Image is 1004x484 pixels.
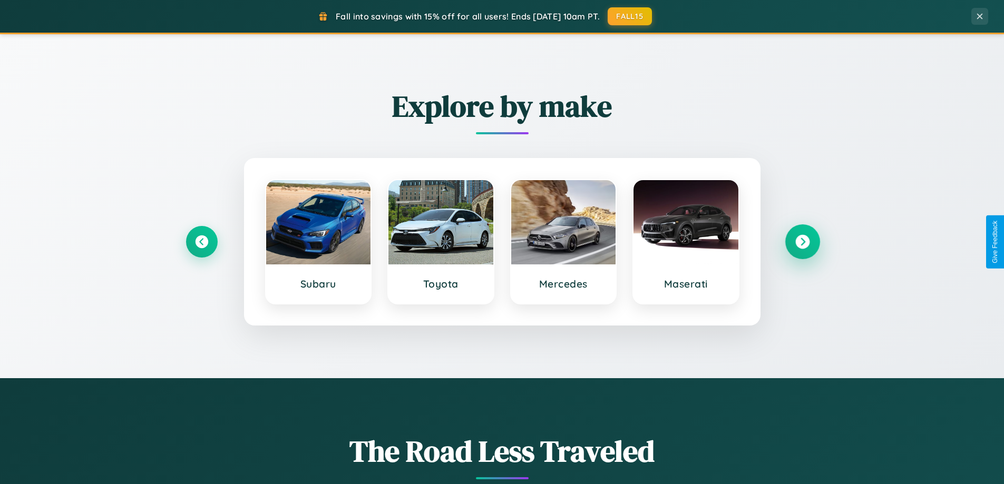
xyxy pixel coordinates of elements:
[186,86,818,126] h2: Explore by make
[277,278,360,290] h3: Subaru
[608,7,652,25] button: FALL15
[336,11,600,22] span: Fall into savings with 15% off for all users! Ends [DATE] 10am PT.
[644,278,728,290] h3: Maserati
[186,431,818,471] h1: The Road Less Traveled
[522,278,606,290] h3: Mercedes
[399,278,483,290] h3: Toyota
[991,221,999,263] div: Give Feedback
